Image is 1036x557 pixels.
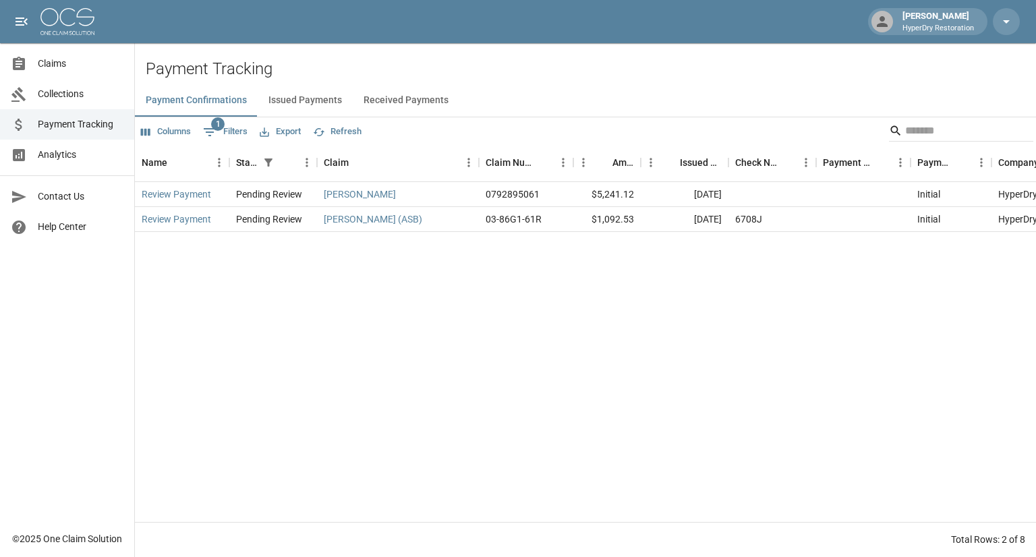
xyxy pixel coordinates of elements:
[258,84,353,117] button: Issued Payments
[8,8,35,35] button: open drawer
[278,153,297,172] button: Sort
[486,212,542,226] div: 03-86G1-61R
[167,153,186,172] button: Sort
[12,532,122,546] div: © 2025 One Claim Solution
[796,152,816,173] button: Menu
[735,144,777,181] div: Check Number
[142,187,211,201] a: Review Payment
[479,144,573,181] div: Claim Number
[890,152,911,173] button: Menu
[917,212,940,226] div: Initial
[135,84,258,117] button: Payment Confirmations
[236,187,302,201] div: Pending Review
[324,212,422,226] a: [PERSON_NAME] (ASB)
[553,152,573,173] button: Menu
[486,144,534,181] div: Claim Number
[209,152,229,173] button: Menu
[38,220,123,234] span: Help Center
[680,144,722,181] div: Issued Date
[594,153,612,172] button: Sort
[146,59,1036,79] h2: Payment Tracking
[612,144,634,181] div: Amount
[951,533,1025,546] div: Total Rows: 2 of 8
[38,189,123,204] span: Contact Us
[641,152,661,173] button: Menu
[353,84,459,117] button: Received Payments
[573,152,594,173] button: Menu
[735,212,762,226] div: 6708J
[971,152,991,173] button: Menu
[259,153,278,172] button: Show filters
[142,212,211,226] a: Review Payment
[297,152,317,173] button: Menu
[897,9,979,34] div: [PERSON_NAME]
[38,117,123,131] span: Payment Tracking
[135,84,1036,117] div: dynamic tabs
[229,144,317,181] div: Status
[324,144,349,181] div: Claim
[38,87,123,101] span: Collections
[38,148,123,162] span: Analytics
[728,144,816,181] div: Check Number
[142,144,167,181] div: Name
[641,182,728,207] div: [DATE]
[641,144,728,181] div: Issued Date
[573,207,641,232] div: $1,092.53
[534,153,553,172] button: Sort
[349,153,368,172] button: Sort
[889,120,1033,144] div: Search
[40,8,94,35] img: ocs-logo-white-transparent.png
[641,207,728,232] div: [DATE]
[38,57,123,71] span: Claims
[324,187,396,201] a: [PERSON_NAME]
[661,153,680,172] button: Sort
[236,212,302,226] div: Pending Review
[317,144,479,181] div: Claim
[236,144,259,181] div: Status
[486,187,540,201] div: 0792895061
[200,121,251,143] button: Show filters
[777,153,796,172] button: Sort
[135,144,229,181] div: Name
[310,121,365,142] button: Refresh
[917,187,940,201] div: Initial
[871,153,890,172] button: Sort
[911,144,991,181] div: Payment Type
[211,117,225,131] span: 1
[816,144,911,181] div: Payment Method
[952,153,971,172] button: Sort
[573,182,641,207] div: $5,241.12
[459,152,479,173] button: Menu
[823,144,871,181] div: Payment Method
[256,121,304,142] button: Export
[902,23,974,34] p: HyperDry Restoration
[138,121,194,142] button: Select columns
[573,144,641,181] div: Amount
[917,144,952,181] div: Payment Type
[259,153,278,172] div: 1 active filter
